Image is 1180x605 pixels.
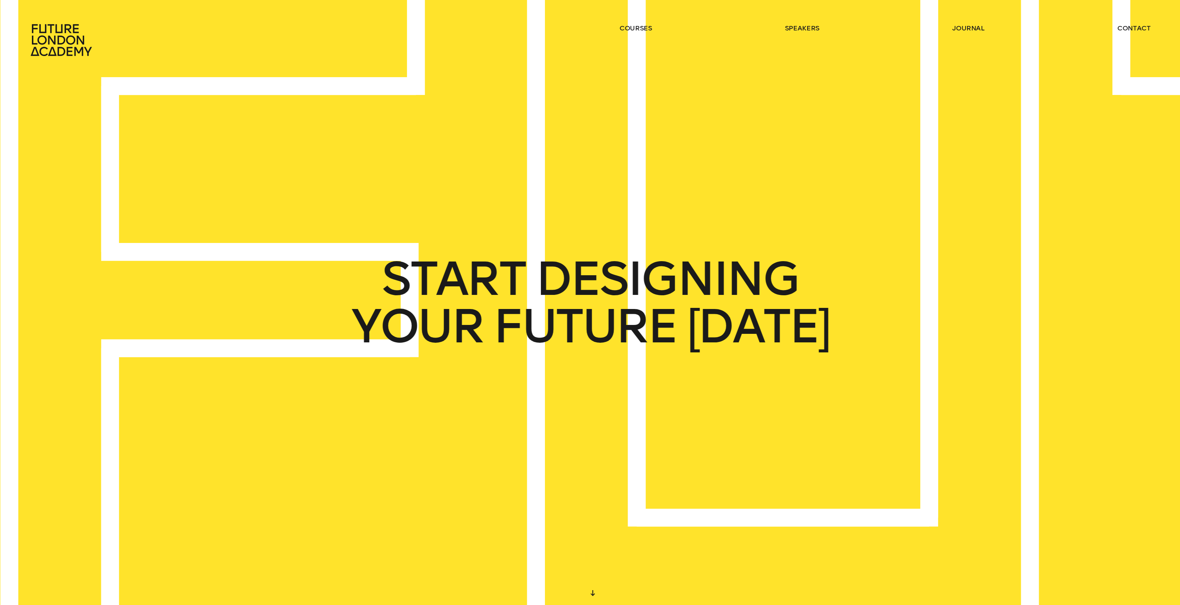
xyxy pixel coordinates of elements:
span: YOUR [351,303,483,350]
span: [DATE] [687,303,829,350]
span: START [381,255,525,303]
a: courses [619,24,652,33]
span: FUTURE [493,303,677,350]
span: DESIGNING [535,255,798,303]
a: speakers [785,24,819,33]
a: contact [1117,24,1151,33]
a: journal [952,24,985,33]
